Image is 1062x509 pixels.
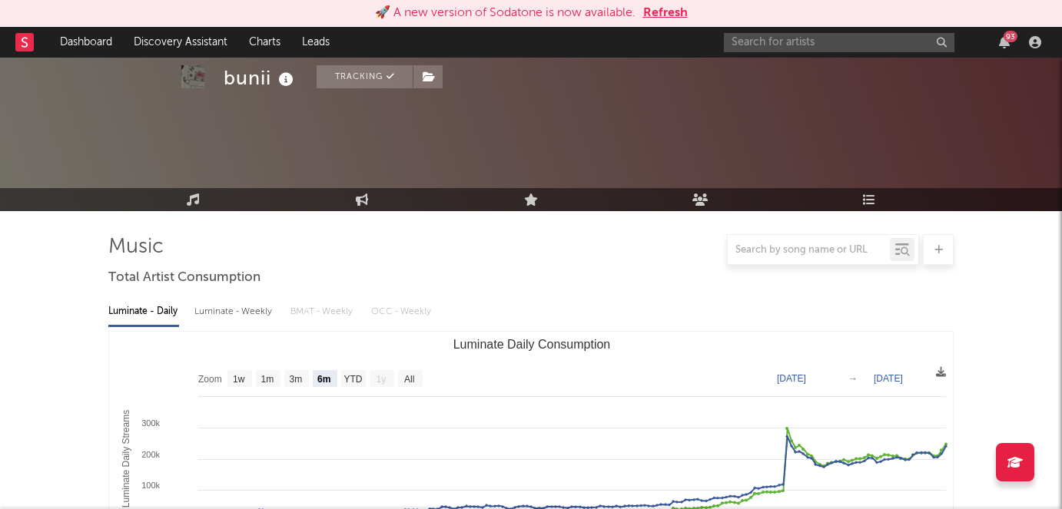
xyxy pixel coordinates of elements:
[224,65,297,91] div: bunii
[291,27,340,58] a: Leads
[375,4,636,22] div: 🚀 A new version of Sodatone is now available.
[233,374,245,385] text: 1w
[198,374,222,385] text: Zoom
[1004,31,1017,42] div: 93
[108,299,179,325] div: Luminate - Daily
[317,374,330,385] text: 6m
[874,373,903,384] text: [DATE]
[141,418,160,428] text: 300k
[290,374,303,385] text: 3m
[261,374,274,385] text: 1m
[453,338,611,351] text: Luminate Daily Consumption
[49,27,123,58] a: Dashboard
[194,299,275,325] div: Luminate - Weekly
[108,269,261,287] span: Total Artist Consumption
[999,36,1010,48] button: 93
[121,410,131,507] text: Luminate Daily Streams
[643,4,688,22] button: Refresh
[238,27,291,58] a: Charts
[377,374,387,385] text: 1y
[317,65,413,88] button: Tracking
[848,373,858,384] text: →
[141,450,160,459] text: 200k
[724,33,954,52] input: Search for artists
[123,27,238,58] a: Discovery Assistant
[728,244,890,256] input: Search by song name or URL
[141,481,160,490] text: 100k
[343,374,362,385] text: YTD
[404,374,414,385] text: All
[777,373,806,384] text: [DATE]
